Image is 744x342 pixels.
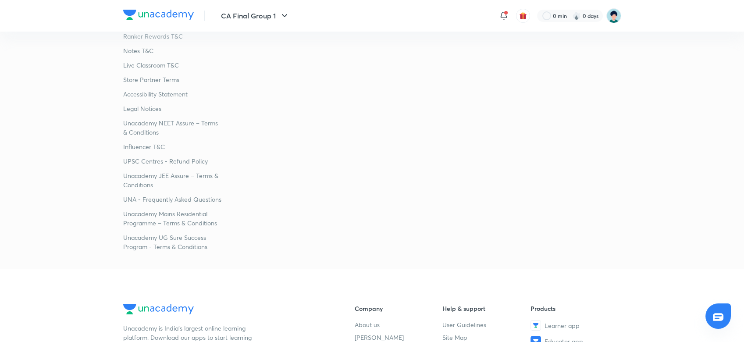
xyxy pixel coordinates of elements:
a: Unacademy UG Sure Success Program - Terms & Conditions [123,233,221,251]
img: Learner app [530,320,541,331]
a: Influencer T&C [123,142,221,151]
img: streak [572,11,581,20]
a: Unacademy JEE Assure – Terms & Conditions [123,171,221,189]
button: CA Final Group 1 [216,7,295,25]
img: Priyanka Ramchandani [606,8,621,23]
a: Accessibility Statement [123,89,221,99]
a: Live Classroom T&C [123,61,221,70]
a: Learner app [530,320,619,331]
a: UNA - Frequently Asked Questions [123,195,221,204]
button: avatar [516,9,530,23]
a: Notes T&C [123,46,221,55]
a: UPSC Centres - Refund Policy [123,157,221,166]
a: [PERSON_NAME] [355,333,443,342]
img: avatar [519,12,527,20]
a: Site Map [442,333,530,342]
a: Legal Notices [123,104,221,113]
a: Ranker Rewards T&C [123,32,221,41]
a: Store Partner Terms [123,75,221,84]
h6: Products [530,304,619,313]
h6: Company [355,304,443,313]
a: User Guidelines [442,320,530,329]
a: Unacademy Mains Residential Programme – Terms & Conditions [123,209,221,228]
a: About us [355,320,443,329]
a: Unacademy NEET Assure – Terms & Conditions [123,118,221,137]
h6: Help & support [442,304,530,313]
a: Company Logo [123,10,194,22]
a: Company Logo [123,304,327,317]
img: Company Logo [123,10,194,20]
img: Company Logo [123,304,194,314]
p: Unacademy is India’s largest online learning platform. Download our apps to start learning [123,324,255,342]
span: Learner app [545,321,580,330]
